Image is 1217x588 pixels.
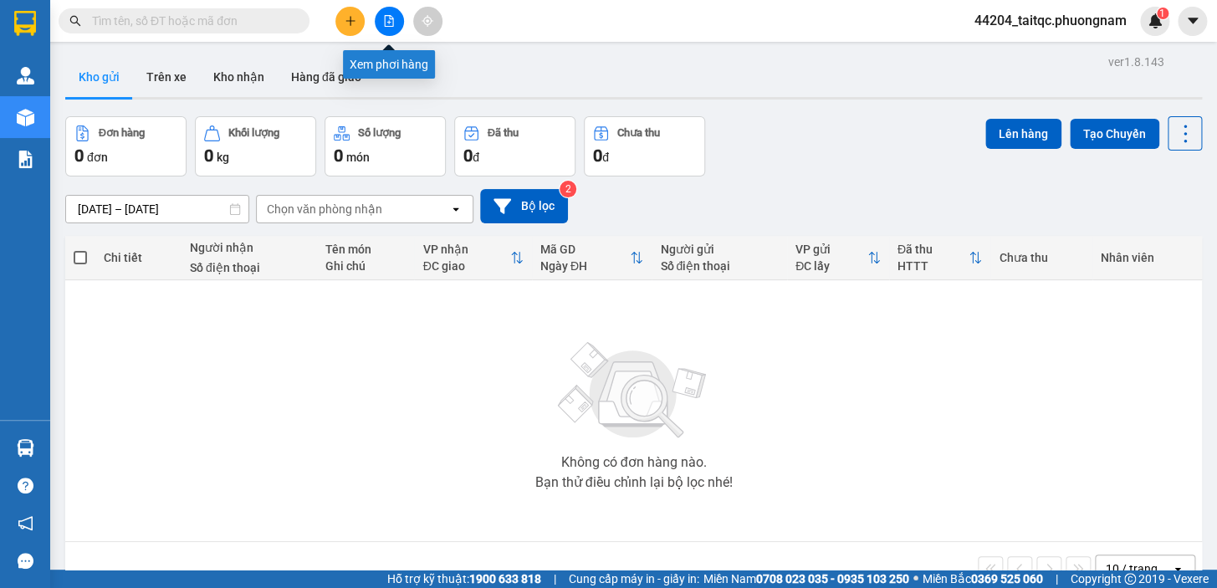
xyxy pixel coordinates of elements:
[756,572,909,585] strong: 0708 023 035 - 0935 103 250
[703,570,909,588] span: Miền Nam
[65,57,133,97] button: Kho gửi
[488,127,519,139] div: Đã thu
[469,572,541,585] strong: 1900 633 818
[897,259,969,273] div: HTTT
[422,243,509,256] div: VP nhận
[267,201,382,217] div: Chọn văn phòng nhận
[560,181,576,197] sup: 2
[449,202,463,216] svg: open
[383,15,395,27] span: file-add
[358,127,401,139] div: Số lượng
[593,146,602,166] span: 0
[923,570,1043,588] span: Miền Bắc
[985,119,1061,149] button: Lên hàng
[480,189,568,223] button: Bộ lọc
[228,127,279,139] div: Khối lượng
[334,146,343,166] span: 0
[87,151,108,164] span: đơn
[897,243,969,256] div: Đã thu
[17,151,34,168] img: solution-icon
[14,11,36,36] img: logo-vxr
[66,196,248,222] input: Select a date range.
[660,243,779,256] div: Người gửi
[325,259,407,273] div: Ghi chú
[335,7,365,36] button: plus
[454,116,575,176] button: Đã thu0đ
[413,7,442,36] button: aim
[584,116,705,176] button: Chưa thu0đ
[550,332,717,449] img: svg+xml;base64,PHN2ZyBjbGFzcz0ibGlzdC1wbHVnX19zdmciIHhtbG5zPSJodHRwOi8vd3d3LnczLm9yZy8yMDAwL3N2Zy...
[18,515,33,531] span: notification
[99,127,145,139] div: Đơn hàng
[532,236,652,280] th: Toggle SortBy
[346,151,370,164] span: món
[375,7,404,36] button: file-add
[18,553,33,569] span: message
[92,12,289,30] input: Tìm tên, số ĐT hoặc mã đơn
[913,575,918,582] span: ⚪️
[971,572,1043,585] strong: 0369 525 060
[617,127,660,139] div: Chưa thu
[69,15,81,27] span: search
[345,15,356,27] span: plus
[473,151,479,164] span: đ
[1159,8,1165,19] span: 1
[1101,251,1194,264] div: Nhân viên
[1157,8,1168,19] sup: 1
[1171,562,1184,575] svg: open
[602,151,609,164] span: đ
[204,146,213,166] span: 0
[463,146,473,166] span: 0
[787,236,889,280] th: Toggle SortBy
[343,50,435,79] div: Xem phơi hàng
[104,251,173,264] div: Chi tiết
[217,151,229,164] span: kg
[133,57,200,97] button: Trên xe
[414,236,531,280] th: Toggle SortBy
[660,259,779,273] div: Số điện thoại
[190,261,309,274] div: Số điện thoại
[889,236,991,280] th: Toggle SortBy
[17,439,34,457] img: warehouse-icon
[1148,13,1163,28] img: icon-new-feature
[17,67,34,84] img: warehouse-icon
[1056,570,1058,588] span: |
[795,243,867,256] div: VP gửi
[560,456,706,469] div: Không có đơn hàng nào.
[795,259,867,273] div: ĐC lấy
[554,570,556,588] span: |
[325,243,407,256] div: Tên món
[534,476,732,489] div: Bạn thử điều chỉnh lại bộ lọc nhé!
[999,251,1084,264] div: Chưa thu
[195,116,316,176] button: Khối lượng0kg
[325,116,446,176] button: Số lượng0món
[1070,119,1159,149] button: Tạo Chuyến
[74,146,84,166] span: 0
[200,57,278,97] button: Kho nhận
[1185,13,1200,28] span: caret-down
[540,259,631,273] div: Ngày ĐH
[190,241,309,254] div: Người nhận
[1124,573,1136,585] span: copyright
[569,570,699,588] span: Cung cấp máy in - giấy in:
[422,15,433,27] span: aim
[1106,560,1158,577] div: 10 / trang
[422,259,509,273] div: ĐC giao
[961,10,1140,31] span: 44204_taitqc.phuongnam
[278,57,375,97] button: Hàng đã giao
[540,243,631,256] div: Mã GD
[17,109,34,126] img: warehouse-icon
[387,570,541,588] span: Hỗ trợ kỹ thuật:
[1178,7,1207,36] button: caret-down
[18,478,33,493] span: question-circle
[1108,53,1164,71] div: ver 1.8.143
[65,116,187,176] button: Đơn hàng0đơn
